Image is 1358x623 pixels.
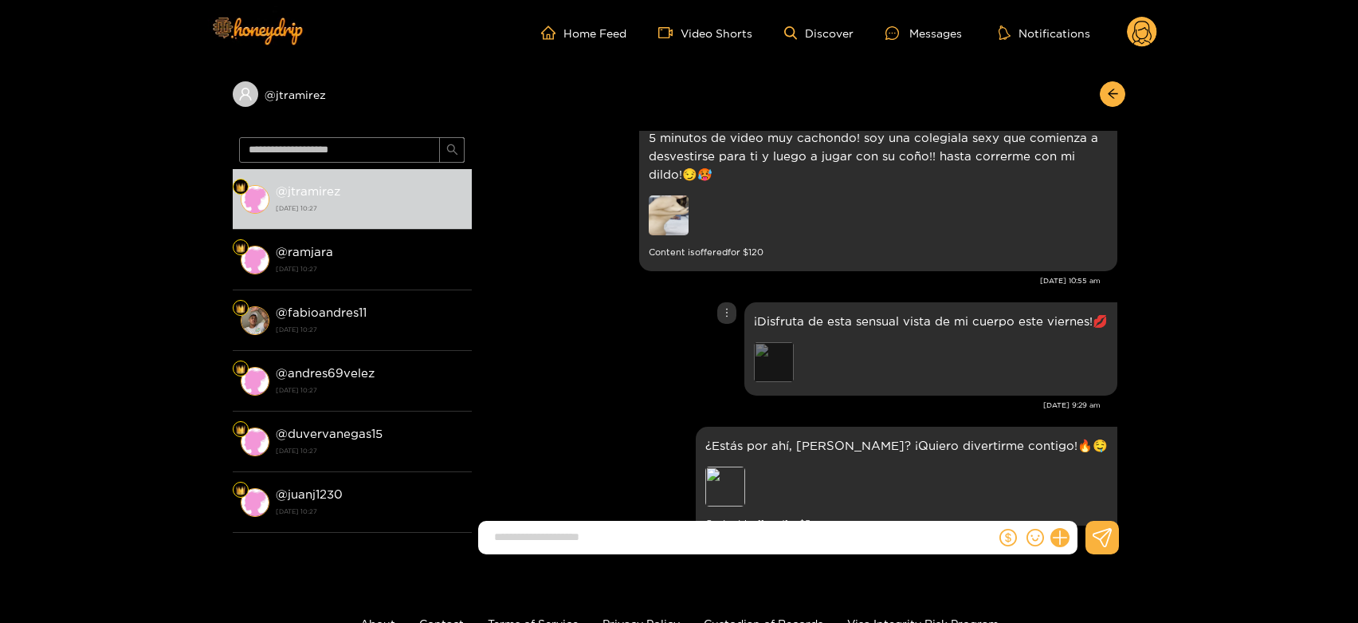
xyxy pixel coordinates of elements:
[1100,81,1125,107] button: arrow-left
[480,400,1101,411] div: [DATE] 9:29 am
[241,185,269,214] img: conversation
[658,26,752,40] a: Video Shorts
[446,144,458,157] span: search
[241,488,269,517] img: conversation
[233,81,472,107] div: @jtramirez
[276,366,375,380] strong: @ andres69velez
[276,245,333,258] strong: @ ramjara
[276,504,464,519] strong: [DATE] 10:27
[276,444,464,458] strong: [DATE] 10:27
[1026,529,1044,546] span: smile
[705,515,1108,533] small: Content is offered for $ 5
[541,26,563,40] span: home
[236,183,245,192] img: Fan Level
[658,26,681,40] span: video-camera
[996,526,1020,550] button: dollar
[236,365,245,374] img: Fan Level
[276,383,464,397] strong: [DATE] 10:27
[1107,88,1119,101] span: arrow-left
[480,275,1101,286] div: [DATE] 10:55 am
[236,486,245,495] img: Fan Level
[276,201,464,215] strong: [DATE] 10:27
[241,428,269,456] img: conversation
[276,306,367,319] strong: @ fabioandres11
[241,367,269,396] img: conversation
[236,243,245,253] img: Fan Level
[276,184,340,198] strong: @ jtramirez
[541,26,626,40] a: Home Feed
[276,427,383,440] strong: @ duvervanegas15
[276,487,343,501] strong: @ juanj1230
[241,306,269,335] img: conversation
[276,322,464,337] strong: [DATE] 10:27
[649,128,1108,183] p: 5 minutos de video muy cachondo! soy una colegiala sexy que comienza a desvestirse para ti y lueg...
[885,24,962,42] div: Messages
[784,26,854,40] a: Discover
[649,243,1108,262] small: Content is offered for $ 120
[721,307,732,318] span: more
[754,312,1108,330] p: ¡Disfruta de esta sensual vista de mi cuerpo este viernes!💋
[241,246,269,274] img: conversation
[238,87,253,101] span: user
[439,137,465,163] button: search
[649,195,689,235] img: preview
[696,427,1117,542] div: Sep. 28, 9:43 am
[994,25,1095,41] button: Notifications
[236,425,245,435] img: Fan Level
[639,119,1117,271] div: Sep. 25, 10:55 am
[705,436,1108,455] p: ¿Estás por ahí, [PERSON_NAME]? ¡Quiero divertirme contigo!🔥🤤
[999,529,1017,546] span: dollar
[276,262,464,276] strong: [DATE] 10:27
[236,304,245,313] img: Fan Level
[744,302,1117,396] div: Sep. 26, 9:29 am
